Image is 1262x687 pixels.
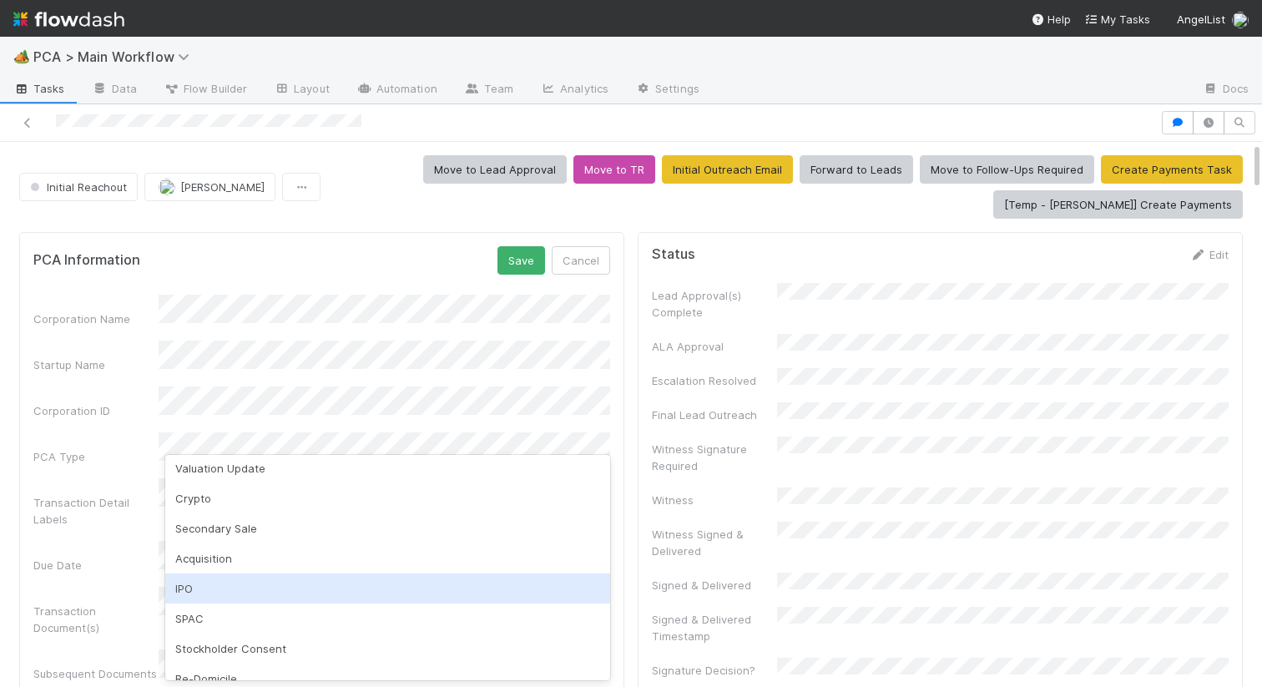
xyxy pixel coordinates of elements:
span: PCA > Main Workflow [33,48,198,65]
img: logo-inverted-e16ddd16eac7371096b0.svg [13,5,124,33]
span: [PERSON_NAME] [180,180,265,194]
a: My Tasks [1084,11,1150,28]
a: Data [78,77,150,104]
button: Forward to Leads [800,155,913,184]
div: Help [1031,11,1071,28]
h5: Status [652,246,695,263]
a: Flow Builder [150,77,260,104]
h5: PCA Information [33,252,140,269]
a: Docs [1189,77,1262,104]
div: Signed & Delivered Timestamp [652,611,777,644]
button: [Temp - [PERSON_NAME]] Create Payments [993,190,1243,219]
button: Initial Outreach Email [662,155,793,184]
button: Save [497,246,545,275]
button: Move to Follow-Ups Required [920,155,1094,184]
a: Automation [343,77,451,104]
a: Team [451,77,527,104]
a: Settings [622,77,713,104]
div: Crypto [165,483,610,513]
button: Create Payments Task [1101,155,1243,184]
a: Layout [260,77,343,104]
button: Move to TR [573,155,655,184]
div: IPO [165,573,610,604]
span: My Tasks [1084,13,1150,26]
div: Witness [652,492,777,508]
div: Witness Signature Required [652,441,777,474]
div: Transaction Document(s) [33,603,159,636]
button: Cancel [552,246,610,275]
img: avatar_d89a0a80-047e-40c9-bdc2-a2d44e645fd3.png [1232,12,1249,28]
div: Acquisition [165,543,610,573]
div: ALA Approval [652,338,777,355]
button: Move to Lead Approval [423,155,567,184]
div: Subsequent Documents [33,665,159,682]
a: Edit [1189,248,1229,261]
div: Stockholder Consent [165,634,610,664]
div: PCA Type [33,448,159,465]
span: Initial Reachout [27,180,127,194]
button: Initial Reachout [19,173,138,201]
div: Signature Decision? [652,662,777,679]
span: AngelList [1177,13,1225,26]
div: Transaction Detail Labels [33,494,159,528]
div: Valuation Update [165,453,610,483]
img: avatar_d89a0a80-047e-40c9-bdc2-a2d44e645fd3.png [159,179,175,195]
span: Flow Builder [164,80,247,97]
button: [PERSON_NAME] [144,173,275,201]
div: Startup Name [33,356,159,373]
div: SPAC [165,604,610,634]
div: Lead Approval(s) Complete [652,287,777,321]
div: Escalation Resolved [652,372,777,389]
div: Secondary Sale [165,513,610,543]
span: 🏕️ [13,49,30,63]
div: Witness Signed & Delivered [652,526,777,559]
div: Due Date [33,557,159,573]
div: Corporation ID [33,402,159,419]
div: Final Lead Outreach [652,407,777,423]
div: Signed & Delivered [652,577,777,594]
div: Corporation Name [33,311,159,327]
span: Tasks [13,80,65,97]
a: Analytics [527,77,622,104]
